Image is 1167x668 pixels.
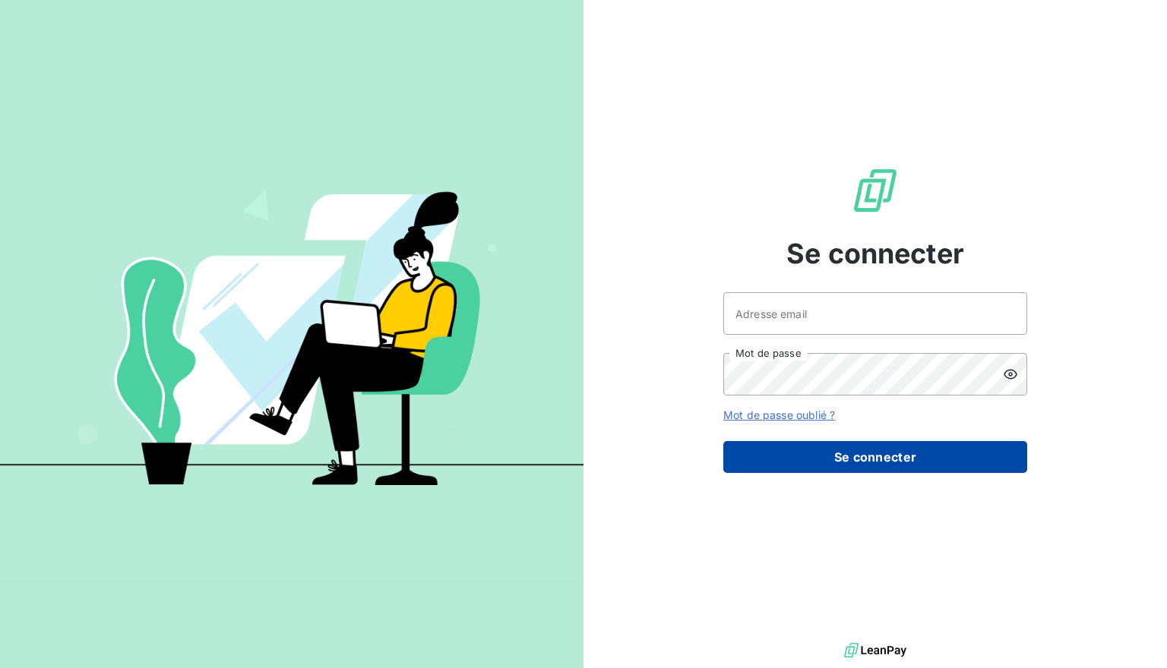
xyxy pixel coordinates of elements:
img: Logo LeanPay [851,166,900,215]
button: Se connecter [723,441,1027,473]
a: Mot de passe oublié ? [723,408,835,421]
span: Se connecter [786,233,964,274]
input: placeholder [723,292,1027,335]
img: logo [844,639,906,662]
